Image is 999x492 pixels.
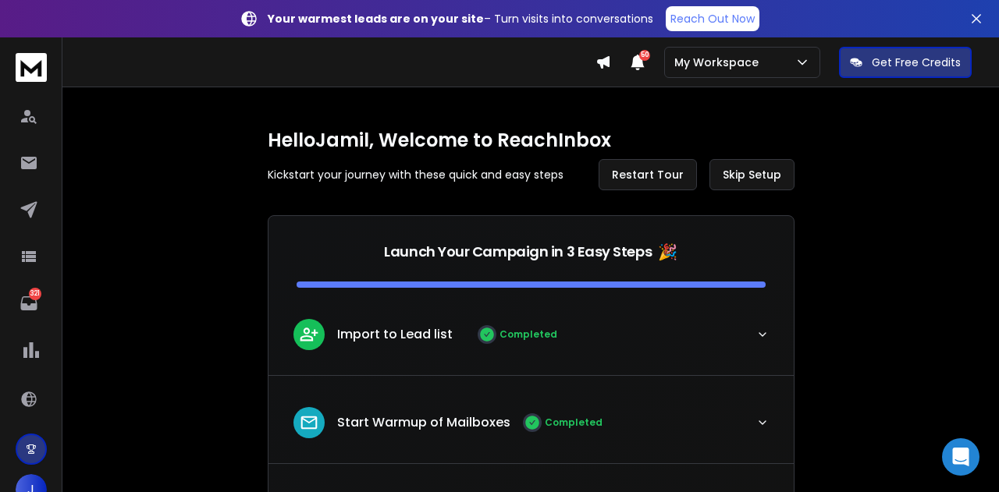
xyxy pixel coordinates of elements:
p: Launch Your Campaign in 3 Easy Steps [384,241,652,263]
div: Open Intercom Messenger [942,438,979,476]
p: Kickstart your journey with these quick and easy steps [268,167,563,182]
img: lead [299,412,319,433]
img: lead [299,324,319,344]
h1: Hello Jamil , Welcome to ReachInbox [268,128,795,153]
p: Get Free Credits [872,55,961,70]
p: Reach Out Now [670,11,755,27]
p: My Workspace [674,55,765,70]
p: Start Warmup of Mailboxes [337,413,510,432]
p: Import to Lead list [337,325,453,344]
a: Reach Out Now [666,6,759,31]
a: 321 [13,288,44,319]
button: Skip Setup [709,159,795,190]
button: Restart Tour [599,159,697,190]
button: leadImport to Lead listCompleted [268,306,794,375]
span: 🎉 [658,241,677,263]
button: Get Free Credits [839,47,972,78]
span: Skip Setup [723,167,781,182]
strong: Your warmest leads are on your site [268,11,484,27]
p: Completed [545,416,603,429]
p: – Turn visits into conversations [268,11,653,27]
p: Completed [499,328,557,341]
span: 50 [639,50,650,61]
p: 321 [29,288,41,300]
button: leadStart Warmup of MailboxesCompleted [268,395,794,463]
img: logo [16,53,47,82]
